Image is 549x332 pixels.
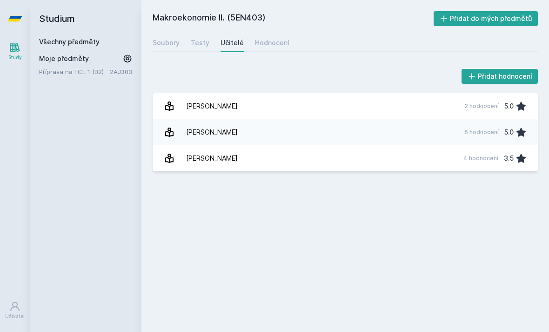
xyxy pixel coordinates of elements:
button: Přidat hodnocení [462,69,538,84]
a: Soubory [153,34,180,52]
div: Hodnocení [255,38,289,47]
a: Příprava na FCE 1 (B2) [39,67,110,76]
a: Study [2,37,28,66]
div: Testy [191,38,209,47]
div: [PERSON_NAME] [186,123,238,142]
a: Učitelé [221,34,244,52]
span: Moje předměty [39,54,89,63]
div: Učitelé [221,38,244,47]
div: [PERSON_NAME] [186,97,238,115]
div: 2 hodnocení [465,102,499,110]
div: 3.5 [504,149,514,168]
a: 2AJ303 [110,68,132,75]
div: 5.0 [504,97,514,115]
div: 4 hodnocení [463,155,498,162]
div: 5.0 [504,123,514,142]
a: Testy [191,34,209,52]
a: [PERSON_NAME] 5 hodnocení 5.0 [153,119,538,145]
a: [PERSON_NAME] 2 hodnocení 5.0 [153,93,538,119]
a: Hodnocení [255,34,289,52]
div: Uživatel [5,313,25,320]
div: 5 hodnocení [464,129,499,136]
div: Soubory [153,38,180,47]
button: Přidat do mých předmětů [434,11,538,26]
a: [PERSON_NAME] 4 hodnocení 3.5 [153,145,538,171]
div: [PERSON_NAME] [186,149,238,168]
a: Uživatel [2,296,28,325]
a: Všechny předměty [39,38,100,46]
h2: Makroekonomie II. (5EN403) [153,11,434,26]
div: Study [8,54,22,61]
